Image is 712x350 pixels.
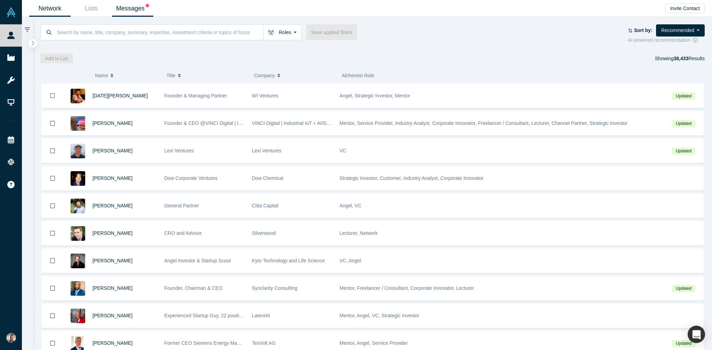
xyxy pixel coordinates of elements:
[263,24,301,40] button: Roles
[29,0,71,17] a: Network
[672,340,695,347] span: Updated
[306,24,357,40] button: Save applied filters
[252,120,377,126] span: VINCI Digital | Industrial IoT + AI/GenAI Strategic Advisory
[340,93,410,98] span: Angel, Strategic Investor, Mentor
[340,120,628,126] span: Mentor, Service Provider, Industry Analyst, Corporate Innovator, Freelancer / Consultant, Lecture...
[92,93,148,98] a: [DATE][PERSON_NAME]
[92,340,132,346] a: [PERSON_NAME]
[42,249,63,273] button: Bookmark
[656,24,705,37] button: Recommended
[340,313,420,318] span: Mentor, Angel, VC, Strategic Investor
[167,68,247,83] button: Title
[164,175,218,181] span: Dow Corporate Ventures
[42,83,63,108] button: Bookmark
[164,230,202,236] span: CRO and Advisor
[164,148,194,153] span: Lexi Ventures
[71,89,85,103] img: Kartik Agnihotri's Profile Image
[164,285,222,291] span: Founder, Chairman & CEO
[340,258,361,263] span: VC, Angel
[71,116,85,131] img: Fabio Bottacci's Profile Image
[92,313,132,318] a: [PERSON_NAME]
[42,139,63,163] button: Bookmark
[71,281,85,296] img: Jonathan Krause's Profile Image
[95,68,108,83] span: Name
[42,111,63,135] button: Bookmark
[92,285,132,291] a: [PERSON_NAME]
[71,171,85,186] img: Kathleen Jurman's Profile Image
[340,230,378,236] span: Lecturer, Network
[252,148,282,153] span: Lexi Ventures
[340,148,346,153] span: VC
[655,54,705,63] div: Showing
[164,258,231,263] span: Angel Investor & Startup Scout
[71,226,85,241] img: Alexander Shartsis's Profile Image
[95,68,159,83] button: Name
[6,7,16,17] img: Alchemist Vault Logo
[164,313,272,318] span: Experienced Startup Guy, 22 positive exits to date
[92,203,132,208] a: [PERSON_NAME]
[252,203,278,208] span: Citta Capital
[252,285,298,291] span: Synclarity Consulting
[340,203,362,208] span: Angel, VC
[40,54,73,63] button: Add to List
[340,340,408,346] span: Mentor, Angel, Service Provider
[252,93,278,98] span: WI Ventures
[252,258,325,263] span: Kyto Technology and Life Science
[92,175,132,181] a: [PERSON_NAME]
[252,313,270,318] span: LatentAI
[340,285,474,291] span: Mentor, Freelancer / Consultant, Corporate Innovator, Lecturer
[56,24,263,40] input: Search by name, title, company, summary, expertise, investment criteria or topics of focus
[42,166,63,190] button: Bookmark
[672,285,695,292] span: Updated
[164,203,199,208] span: General Partner
[92,120,132,126] a: [PERSON_NAME]
[71,144,85,158] img: Jonah Probell's Profile Image
[672,120,695,127] span: Updated
[71,199,85,213] img: Jim Mao's Profile Image
[71,309,85,323] img: Bruce Graham's Profile Image
[92,148,132,153] a: [PERSON_NAME]
[42,304,63,328] button: Bookmark
[71,0,112,17] a: Lists
[673,56,705,61] span: Results
[164,93,227,98] span: Founder & Managing Partner
[164,340,314,346] span: Former CEO Siemens Energy Management Division of SIEMENS AG
[342,73,374,78] span: Alchemist Role
[92,258,132,263] a: [PERSON_NAME]
[672,93,695,100] span: Updated
[628,37,705,44] div: AI-powered recommendation
[164,120,311,126] span: Founder & CEO @VINCI Digital | IIoT + AI/GenAI Strategic Advisory
[42,194,63,218] button: Bookmark
[252,175,283,181] span: Dow Chemical
[340,175,484,181] span: Strategic Investor, Customer, Industry Analyst, Corporate Innovator
[6,333,16,343] img: Selim Satici's Account
[672,148,695,155] span: Updated
[252,230,276,236] span: Silverwood
[254,68,275,83] span: Company
[92,230,132,236] a: [PERSON_NAME]
[665,3,705,13] button: Invite Contact
[252,340,276,346] span: TesVolt AG
[634,27,653,33] strong: Sort by:
[254,68,334,83] button: Company
[71,254,85,268] img: Thomas Vogelsong's Profile Image
[112,0,153,17] a: Messages
[673,56,688,61] strong: 38,433
[167,68,176,83] span: Title
[42,276,63,300] button: Bookmark
[42,221,63,245] button: Bookmark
